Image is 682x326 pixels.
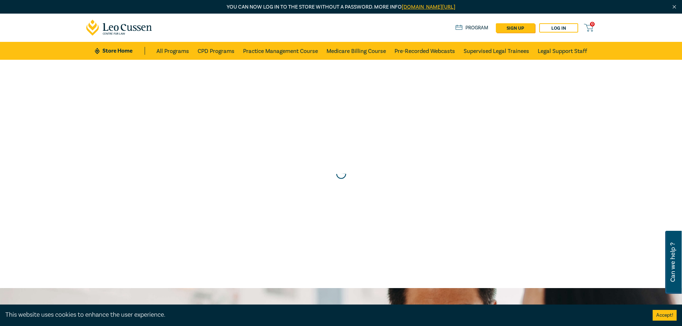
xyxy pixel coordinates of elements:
[395,42,455,60] a: Pre-Recorded Webcasts
[539,23,578,33] a: Log in
[327,42,386,60] a: Medicare Billing Course
[95,47,145,55] a: Store Home
[455,24,489,32] a: Program
[198,42,234,60] a: CPD Programs
[243,42,318,60] a: Practice Management Course
[669,235,676,289] span: Can we help ?
[653,310,677,321] button: Accept cookies
[156,42,189,60] a: All Programs
[590,22,595,26] span: 0
[5,310,642,320] div: This website uses cookies to enhance the user experience.
[496,23,535,33] a: sign up
[464,42,529,60] a: Supervised Legal Trainees
[538,42,587,60] a: Legal Support Staff
[86,3,596,11] p: You can now log in to the store without a password. More info
[402,4,455,10] a: [DOMAIN_NAME][URL]
[671,4,677,10] img: Close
